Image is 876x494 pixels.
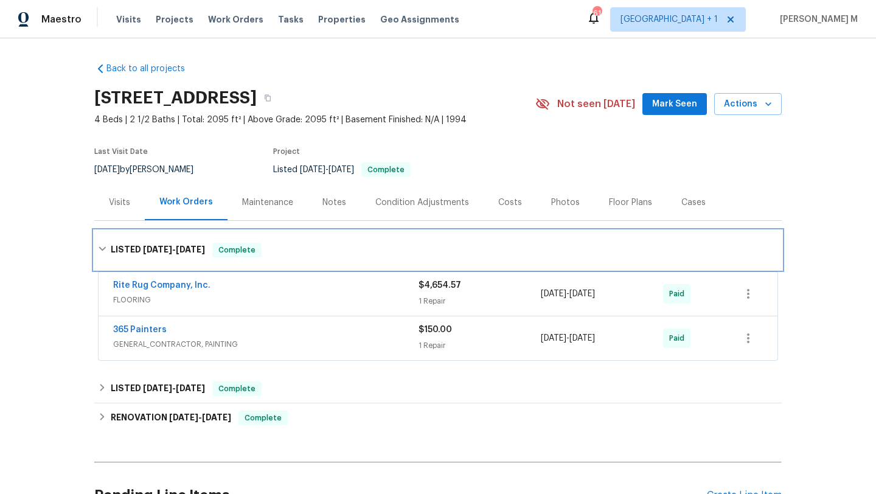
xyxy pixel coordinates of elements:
[257,87,279,109] button: Copy Address
[322,197,346,209] div: Notes
[541,332,595,344] span: -
[569,290,595,298] span: [DATE]
[240,412,287,424] span: Complete
[278,15,304,24] span: Tasks
[569,334,595,343] span: [DATE]
[143,245,172,254] span: [DATE]
[328,165,354,174] span: [DATE]
[541,334,566,343] span: [DATE]
[94,374,782,403] div: LISTED [DATE]-[DATE]Complete
[273,165,411,174] span: Listed
[775,13,858,26] span: [PERSON_NAME] M
[94,92,257,104] h2: [STREET_ADDRESS]
[94,114,535,126] span: 4 Beds | 2 1/2 Baths | Total: 2095 ft² | Above Grade: 2095 ft² | Basement Finished: N/A | 1994
[541,288,595,300] span: -
[557,98,635,110] span: Not seen [DATE]
[669,332,689,344] span: Paid
[111,381,205,396] h6: LISTED
[419,325,452,334] span: $150.00
[375,197,469,209] div: Condition Adjustments
[724,97,772,112] span: Actions
[380,13,459,26] span: Geo Assignments
[242,197,293,209] div: Maintenance
[111,243,205,257] h6: LISTED
[113,338,419,350] span: GENERAL_CONTRACTOR, PAINTING
[116,13,141,26] span: Visits
[176,245,205,254] span: [DATE]
[652,97,697,112] span: Mark Seen
[111,411,231,425] h6: RENOVATION
[208,13,263,26] span: Work Orders
[593,7,601,19] div: 61
[609,197,652,209] div: Floor Plans
[94,403,782,433] div: RENOVATION [DATE]-[DATE]Complete
[551,197,580,209] div: Photos
[419,295,541,307] div: 1 Repair
[214,244,260,256] span: Complete
[681,197,706,209] div: Cases
[113,294,419,306] span: FLOORING
[159,196,213,208] div: Work Orders
[620,13,718,26] span: [GEOGRAPHIC_DATA] + 1
[300,165,354,174] span: -
[642,93,707,116] button: Mark Seen
[669,288,689,300] span: Paid
[113,281,210,290] a: Rite Rug Company, Inc.
[541,290,566,298] span: [DATE]
[41,13,82,26] span: Maestro
[109,197,130,209] div: Visits
[143,245,205,254] span: -
[143,384,172,392] span: [DATE]
[94,231,782,270] div: LISTED [DATE]-[DATE]Complete
[143,384,205,392] span: -
[94,165,120,174] span: [DATE]
[94,63,211,75] a: Back to all projects
[94,162,208,177] div: by [PERSON_NAME]
[169,413,198,422] span: [DATE]
[363,166,409,173] span: Complete
[113,325,167,334] a: 365 Painters
[214,383,260,395] span: Complete
[714,93,782,116] button: Actions
[318,13,366,26] span: Properties
[300,165,325,174] span: [DATE]
[176,384,205,392] span: [DATE]
[498,197,522,209] div: Costs
[419,339,541,352] div: 1 Repair
[273,148,300,155] span: Project
[156,13,193,26] span: Projects
[94,148,148,155] span: Last Visit Date
[202,413,231,422] span: [DATE]
[169,413,231,422] span: -
[419,281,461,290] span: $4,654.57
